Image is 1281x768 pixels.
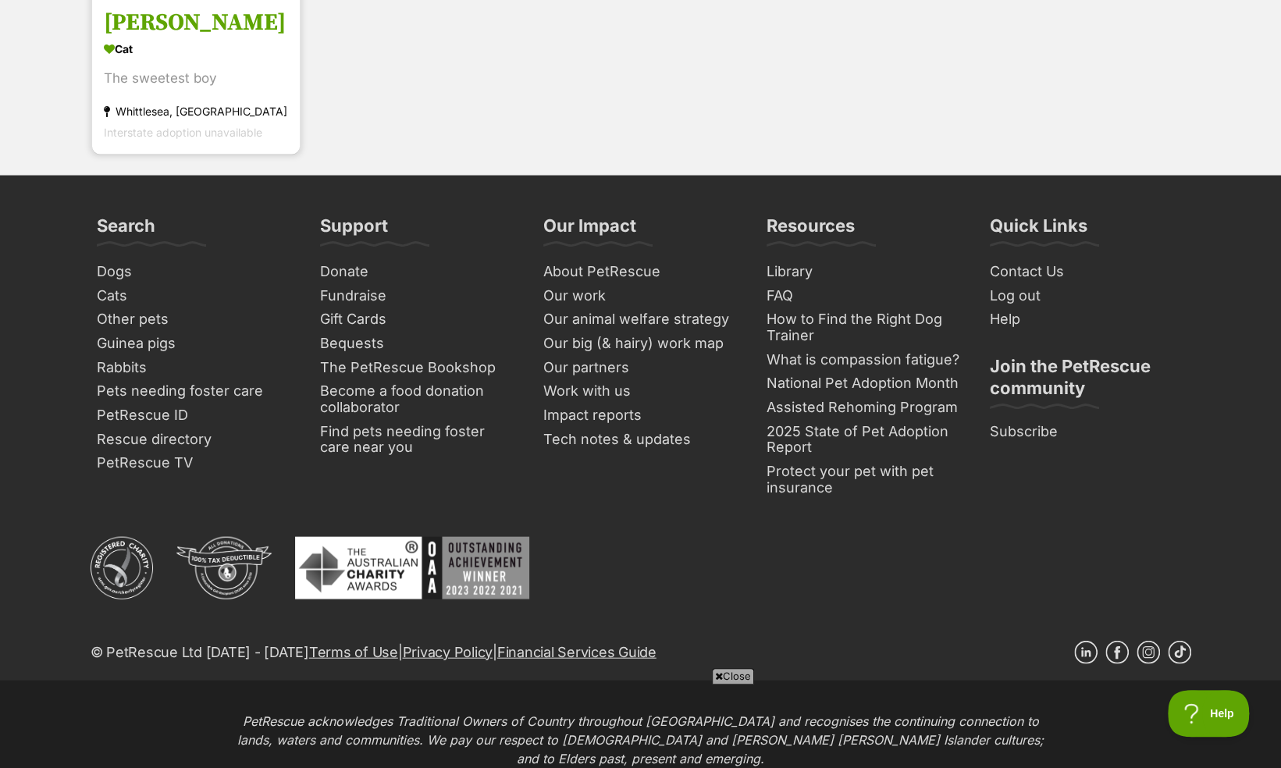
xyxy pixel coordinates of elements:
h3: Search [97,215,155,246]
a: Other pets [91,308,298,332]
a: Guinea pigs [91,332,298,356]
a: Bequests [314,332,521,356]
a: Gift Cards [314,308,521,332]
a: Pets needing foster care [91,379,298,404]
span: Interstate adoption unavailable [104,126,262,140]
h3: [PERSON_NAME] [104,9,288,38]
a: Donate [314,260,521,284]
a: Dogs [91,260,298,284]
a: Financial Services Guide [497,644,657,660]
div: Cat [104,38,288,61]
a: About PetRescue [537,260,745,284]
a: What is compassion fatigue? [760,348,968,372]
a: Instagram [1137,641,1160,664]
a: National Pet Adoption Month [760,372,968,396]
a: Our work [537,284,745,308]
a: Subscribe [984,420,1191,444]
a: Rescue directory [91,428,298,452]
span: Close [712,668,754,684]
a: Protect your pet with pet insurance [760,460,968,500]
a: Our animal welfare strategy [537,308,745,332]
a: Rabbits [91,356,298,380]
a: The PetRescue Bookshop [314,356,521,380]
a: Tech notes & updates [537,428,745,452]
h3: Our Impact [543,215,636,246]
h3: Support [320,215,388,246]
iframe: Advertisement [357,690,925,760]
p: © PetRescue Ltd [DATE] - [DATE] | | [91,642,657,663]
a: Impact reports [537,404,745,428]
a: FAQ [760,284,968,308]
h3: Quick Links [990,215,1087,246]
a: Facebook [1105,641,1129,664]
a: Fundraise [314,284,521,308]
div: The sweetest boy [104,69,288,90]
a: Library [760,260,968,284]
a: Become a food donation collaborator [314,379,521,419]
a: Linkedin [1074,641,1098,664]
h3: Join the PetRescue community [990,355,1185,408]
a: Cats [91,284,298,308]
a: PetRescue TV [91,451,298,475]
a: 2025 State of Pet Adoption Report [760,420,968,460]
a: Assisted Rehoming Program [760,396,968,420]
a: Terms of Use [309,644,398,660]
img: Australian Charity Awards - Outstanding Achievement Winner 2023 - 2022 - 2021 [295,537,529,599]
a: How to Find the Right Dog Trainer [760,308,968,347]
h3: Resources [767,215,855,246]
a: Our big (& hairy) work map [537,332,745,356]
img: ACNC [91,537,153,599]
a: Find pets needing foster care near you [314,420,521,460]
a: PetRescue ID [91,404,298,428]
a: Log out [984,284,1191,308]
a: Contact Us [984,260,1191,284]
a: Work with us [537,379,745,404]
img: DGR [176,537,272,599]
div: Whittlesea, [GEOGRAPHIC_DATA] [104,101,288,123]
iframe: Help Scout Beacon - Open [1168,690,1250,737]
a: Privacy Policy [402,644,492,660]
p: PetRescue acknowledges Traditional Owners of Country throughout [GEOGRAPHIC_DATA] and recognises ... [231,712,1051,768]
a: TikTok [1168,641,1191,664]
a: Our partners [537,356,745,380]
a: Help [984,308,1191,332]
